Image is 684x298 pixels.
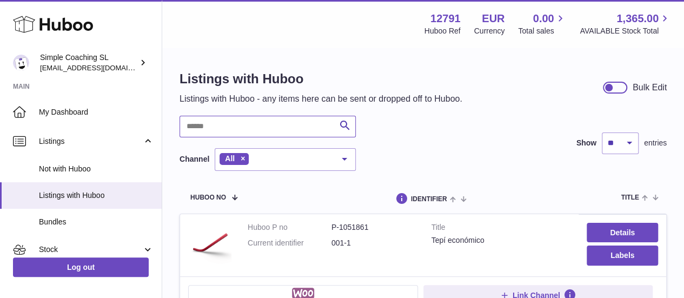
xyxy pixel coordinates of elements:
span: Huboo no [190,194,226,201]
span: [EMAIL_ADDRESS][DOMAIN_NAME] [40,63,159,72]
p: Listings with Huboo - any items here can be sent or dropped off to Huboo. [180,93,462,105]
div: Tepí económico [431,235,571,246]
span: All [225,154,235,163]
span: Not with Huboo [39,164,154,174]
span: AVAILABLE Stock Total [580,26,671,36]
span: Listings with Huboo [39,190,154,201]
h1: Listings with Huboo [180,70,462,88]
a: 1,365.00 AVAILABLE Stock Total [580,11,671,36]
span: Bundles [39,217,154,227]
img: internalAdmin-12791@internal.huboo.com [13,55,29,71]
button: Labels [587,246,658,265]
a: 0.00 Total sales [518,11,566,36]
div: Huboo Ref [424,26,461,36]
span: Listings [39,136,142,147]
strong: EUR [482,11,504,26]
span: Total sales [518,26,566,36]
span: My Dashboard [39,107,154,117]
dt: Current identifier [248,238,331,248]
img: Tepí económico [188,222,231,266]
div: Simple Coaching SL [40,52,137,73]
dd: 001-1 [331,238,415,248]
label: Show [576,138,596,148]
strong: 12791 [430,11,461,26]
span: Stock [39,244,142,255]
span: 0.00 [533,11,554,26]
label: Channel [180,154,209,164]
div: Bulk Edit [633,82,667,94]
a: Details [587,223,658,242]
a: Log out [13,257,149,277]
span: title [621,194,639,201]
dt: Huboo P no [248,222,331,233]
dd: P-1051861 [331,222,415,233]
span: identifier [411,196,447,203]
strong: Title [431,222,571,235]
span: entries [644,138,667,148]
span: 1,365.00 [616,11,659,26]
div: Currency [474,26,505,36]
